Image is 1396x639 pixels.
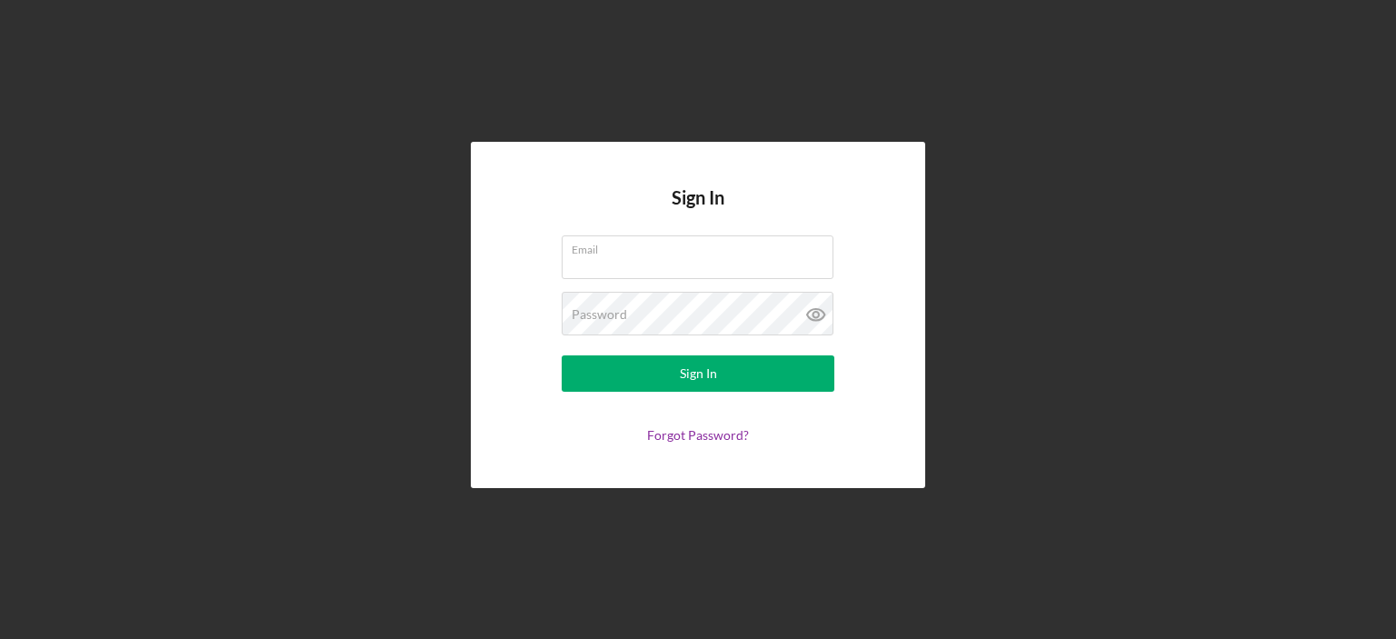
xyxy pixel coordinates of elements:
a: Forgot Password? [647,427,749,443]
label: Password [572,307,627,322]
label: Email [572,236,833,256]
div: Sign In [680,355,717,392]
h4: Sign In [672,187,724,235]
button: Sign In [562,355,834,392]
